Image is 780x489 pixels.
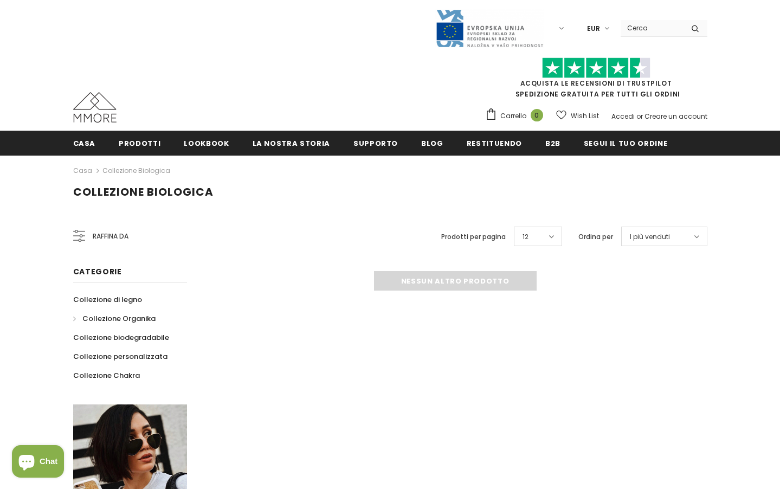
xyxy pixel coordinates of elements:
a: Javni Razpis [435,23,544,33]
span: Collezione biologica [73,184,214,200]
a: Restituendo [467,131,522,155]
a: Collezione Chakra [73,366,140,385]
span: Collezione di legno [73,294,142,305]
span: 12 [523,231,528,242]
a: Lookbook [184,131,229,155]
span: or [636,112,643,121]
inbox-online-store-chat: Shopify online store chat [9,445,67,480]
span: Blog [421,138,443,149]
a: La nostra storia [253,131,330,155]
img: Fidati di Pilot Stars [542,57,650,79]
a: Prodotti [119,131,160,155]
label: Ordina per [578,231,613,242]
a: Casa [73,164,92,177]
span: La nostra storia [253,138,330,149]
a: Segui il tuo ordine [584,131,667,155]
span: Restituendo [467,138,522,149]
a: Creare un account [644,112,707,121]
span: Prodotti [119,138,160,149]
a: Collezione biologica [102,166,170,175]
span: 0 [531,109,543,121]
span: Wish List [571,111,599,121]
a: supporto [353,131,398,155]
span: EUR [587,23,600,34]
span: Collezione biodegradabile [73,332,169,343]
span: B2B [545,138,560,149]
a: Collezione biodegradabile [73,328,169,347]
span: Casa [73,138,96,149]
a: B2B [545,131,560,155]
span: Collezione Chakra [73,370,140,381]
a: Blog [421,131,443,155]
label: Prodotti per pagina [441,231,506,242]
span: Collezione personalizzata [73,351,167,362]
a: Collezione di legno [73,290,142,309]
span: Segui il tuo ordine [584,138,667,149]
span: I più venduti [630,231,670,242]
a: Casa [73,131,96,155]
a: Collezione personalizzata [73,347,167,366]
a: Acquista le recensioni di TrustPilot [520,79,672,88]
span: Raffina da [93,230,128,242]
a: Wish List [556,106,599,125]
img: Casi MMORE [73,92,117,123]
a: Carrello 0 [485,108,549,124]
input: Search Site [621,20,683,36]
span: Lookbook [184,138,229,149]
span: SPEDIZIONE GRATUITA PER TUTTI GLI ORDINI [485,62,707,99]
span: Carrello [500,111,526,121]
span: Categorie [73,266,122,277]
span: Collezione Organika [82,313,156,324]
img: Javni Razpis [435,9,544,48]
span: supporto [353,138,398,149]
a: Collezione Organika [73,309,156,328]
a: Accedi [611,112,635,121]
